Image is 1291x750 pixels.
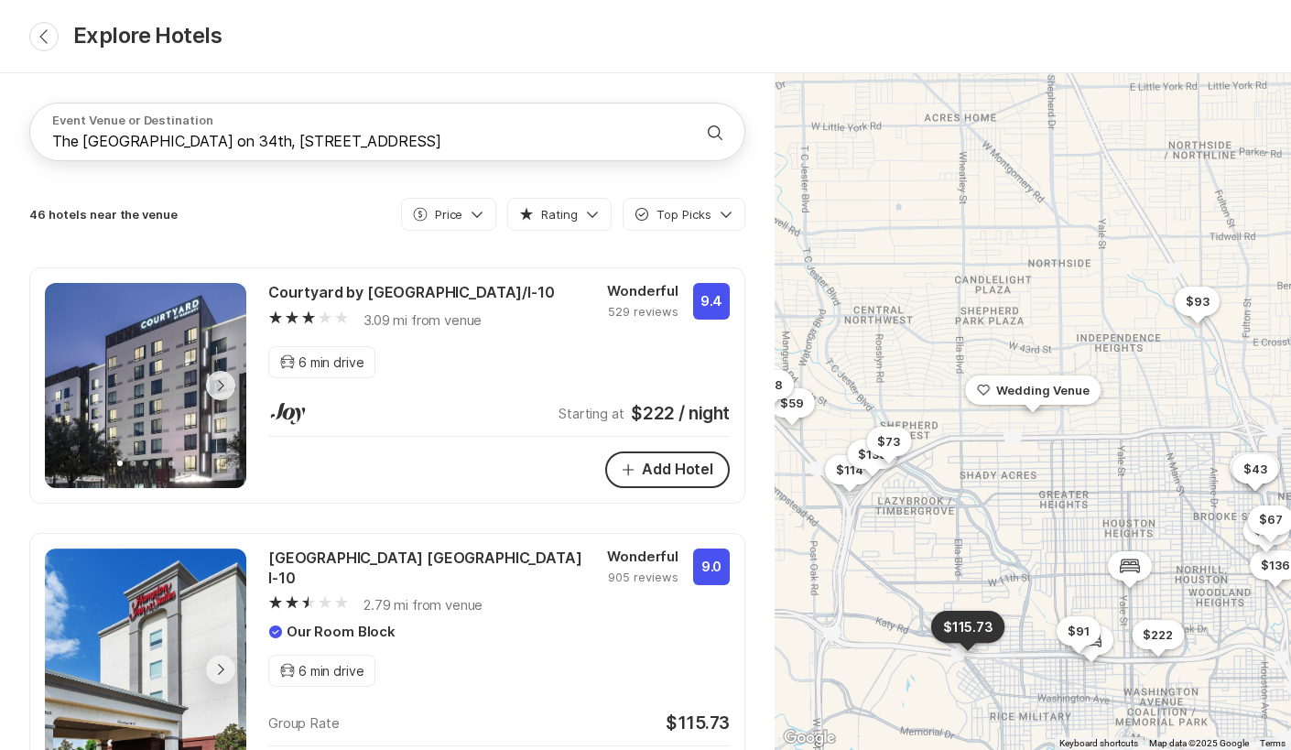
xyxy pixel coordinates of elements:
div: Group Rate [268,713,340,734]
div: $222 / night [631,401,730,427]
h1: Explore Hotels [73,23,222,49]
p: 46 hotels near the venue [29,206,178,223]
a: Open this area in Google Maps (opens a new window) [779,726,840,750]
p: 6 min drive [298,661,363,680]
div: [GEOGRAPHIC_DATA] [GEOGRAPHIC_DATA] I-10 [268,549,585,589]
p: Wonderful [607,283,678,299]
a: Terms (opens in new tab) [1260,738,1286,748]
p: $ 115.73 [944,617,993,636]
p: $136 [1261,556,1290,572]
p: Wedding Venue [996,381,1090,397]
p: Wonderful [607,549,678,565]
p: $91 [1068,622,1090,638]
div: 9.4 [693,283,730,320]
p: $135 [858,445,886,462]
button: Rating [507,198,612,231]
img: Courtyard by Marriott Houston Heights/I-10 [45,283,246,535]
div: Starting at [559,404,624,425]
p: $93 [1186,292,1210,309]
button: Add Hotel [605,451,730,488]
p: Event Venue or Destination [52,112,678,128]
button: Top Picks [623,198,745,231]
p: $73 [877,433,900,450]
span: Map data ©2025 Google [1149,738,1249,748]
div: Courtyard by [GEOGRAPHIC_DATA]/I-10 [268,283,554,303]
div: $ 115.73 [666,711,730,736]
p: $43 [1243,460,1267,476]
p: Our Room Block [287,624,396,640]
p: 6 min drive [298,353,363,372]
p: 2.79 mi from venue [363,595,483,616]
p: $67 [1259,511,1283,527]
p: $59 [780,395,804,411]
p: $86 [1254,521,1279,538]
button: Price [401,198,497,231]
button: Keyboard shortcuts [1059,737,1138,750]
div: 9.0 [693,549,730,585]
p: 3.09 mi from venue [363,310,482,332]
img: Google [779,726,840,750]
p: $114 [836,461,863,477]
p: $222 [1143,625,1173,642]
p: 529 reviews [607,303,678,320]
p: 905 reviews [607,569,678,585]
